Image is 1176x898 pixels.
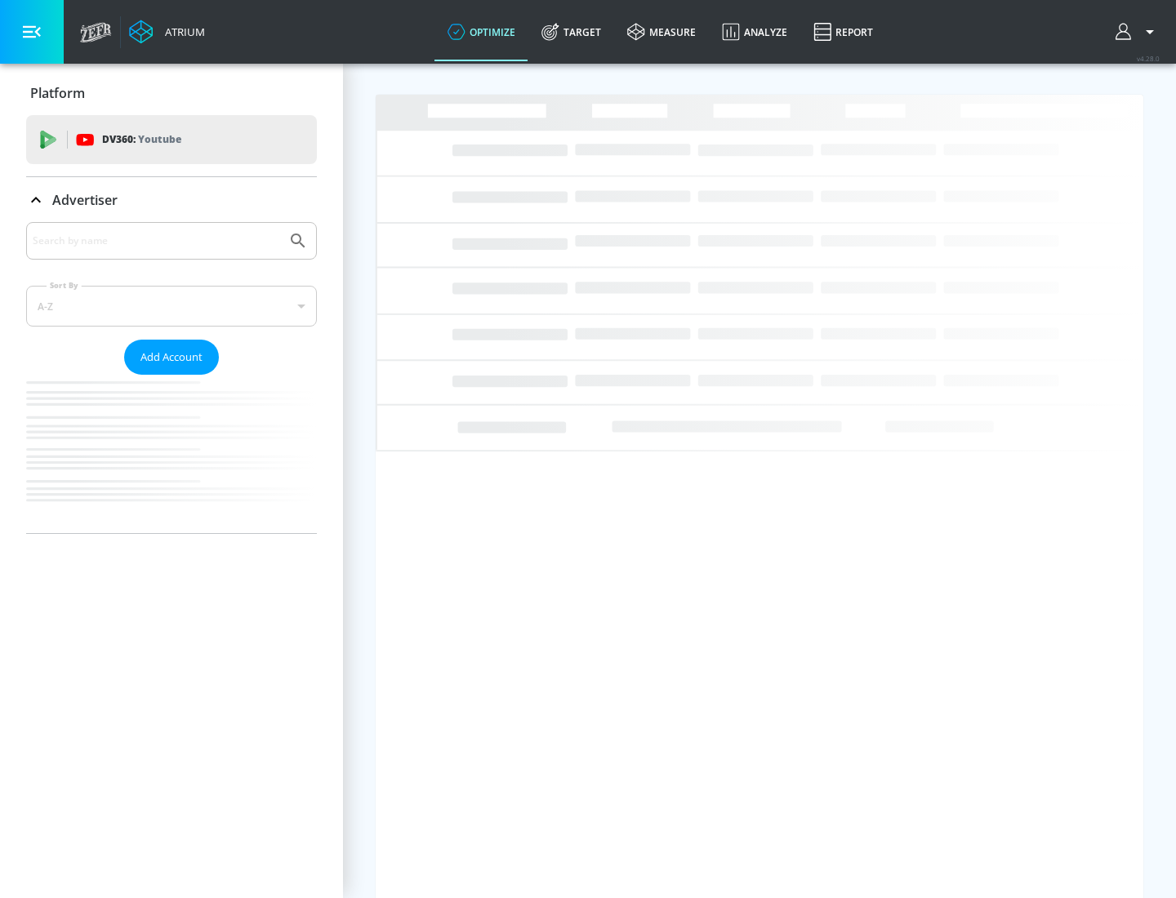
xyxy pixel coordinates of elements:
[140,348,203,367] span: Add Account
[26,70,317,116] div: Platform
[33,230,280,251] input: Search by name
[138,131,181,148] p: Youtube
[26,375,317,533] nav: list of Advertiser
[158,24,205,39] div: Atrium
[26,177,317,223] div: Advertiser
[47,280,82,291] label: Sort By
[709,2,800,61] a: Analyze
[800,2,886,61] a: Report
[30,84,85,102] p: Platform
[26,115,317,164] div: DV360: Youtube
[102,131,181,149] p: DV360:
[124,340,219,375] button: Add Account
[1137,54,1160,63] span: v 4.28.0
[614,2,709,61] a: measure
[528,2,614,61] a: Target
[52,191,118,209] p: Advertiser
[434,2,528,61] a: optimize
[26,286,317,327] div: A-Z
[129,20,205,44] a: Atrium
[26,222,317,533] div: Advertiser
